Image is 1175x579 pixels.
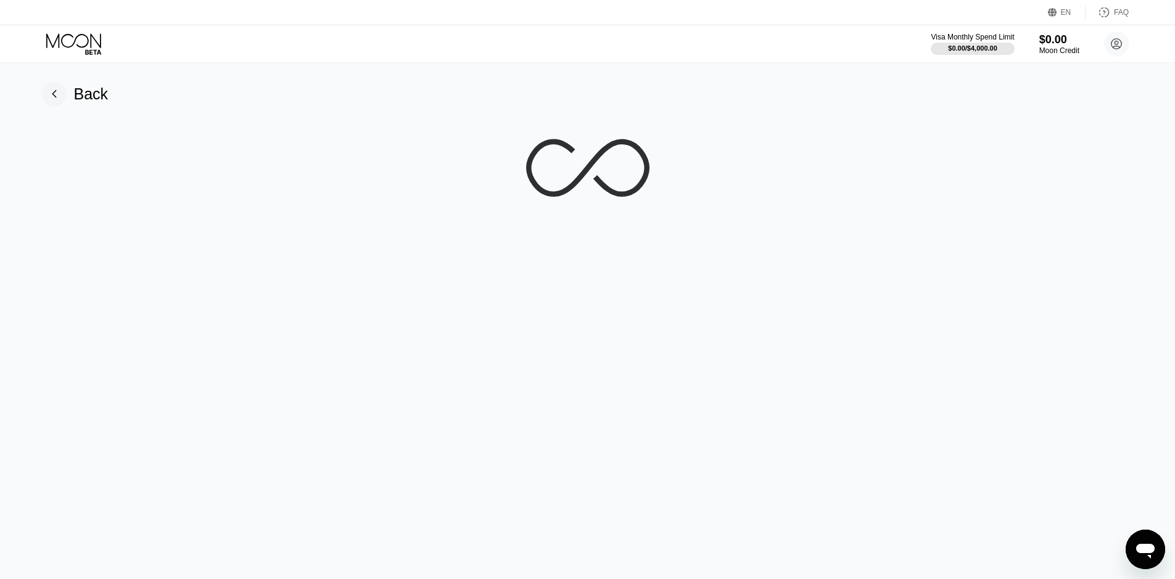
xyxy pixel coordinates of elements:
iframe: Button to launch messaging window [1126,530,1165,569]
div: Visa Monthly Spend Limit [931,33,1014,41]
div: FAQ [1114,8,1129,17]
div: Moon Credit [1039,46,1079,55]
div: $0.00 [1039,33,1079,46]
div: EN [1048,6,1086,19]
div: FAQ [1086,6,1129,19]
div: Back [74,85,109,103]
div: Back [42,81,109,106]
div: EN [1061,8,1071,17]
div: $0.00 / $4,000.00 [948,44,997,52]
div: $0.00Moon Credit [1039,33,1079,55]
div: Visa Monthly Spend Limit$0.00/$4,000.00 [931,33,1014,55]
